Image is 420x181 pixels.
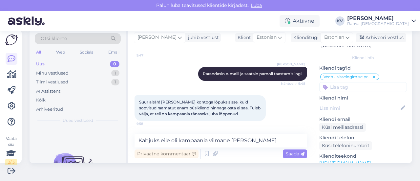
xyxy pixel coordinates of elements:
[107,48,121,57] div: Email
[319,160,371,166] a: [URL][DOMAIN_NAME]
[319,65,407,72] p: Kliendi tag'id
[36,79,68,85] div: Tiimi vestlused
[281,81,305,86] span: Nähtud ✓ 9:48
[319,134,407,141] p: Kliendi telefon
[36,70,69,77] div: Minu vestlused
[335,16,345,26] div: KV
[203,71,303,76] span: Parandasin e-maili ja saatsin parooli taastamislingi.
[110,61,119,67] div: 0
[36,88,60,95] div: AI Assistent
[111,79,119,85] div: 1
[356,33,406,42] div: Arhiveeri vestlus
[320,104,399,112] input: Lisa nimi
[78,48,94,57] div: Socials
[5,136,17,165] div: Vaata siia
[257,34,277,41] span: Estonian
[319,55,407,61] div: Kliendi info
[319,123,366,132] div: Küsi meiliaadressi
[319,153,407,160] p: Klienditeekond
[319,116,407,123] p: Kliendi email
[36,61,45,67] div: Uus
[319,95,407,102] p: Kliendi nimi
[5,159,17,165] div: 2 / 3
[347,16,416,26] a: [PERSON_NAME]Rahva [DEMOGRAPHIC_DATA]
[41,35,67,42] span: Otsi kliente
[277,62,305,67] span: [PERSON_NAME]
[249,2,264,8] span: Luba
[185,34,219,41] div: juhib vestlust
[136,121,161,126] span: 9:58
[347,16,409,21] div: [PERSON_NAME]
[55,48,66,57] div: Web
[285,151,304,157] span: Saada
[291,34,319,41] div: Klienditugi
[139,100,262,116] span: Suur aitäh! [PERSON_NAME] kontoga lõpuks sisse, kuid soovitud raamatut enam püsikliendihinnaga os...
[324,34,344,41] span: Estonian
[324,75,372,79] span: Veeb - sisselogimise probleem
[35,48,42,57] div: All
[36,97,46,103] div: Kõik
[5,34,18,45] img: Askly Logo
[235,34,251,41] div: Klient
[135,134,307,147] textarea: Kahjuks eile oli kampaania viimane [PERSON_NAME]
[63,118,93,124] span: Uued vestlused
[135,149,199,158] div: Privaatne kommentaar
[347,21,409,26] div: Rahva [DEMOGRAPHIC_DATA]
[319,82,407,92] input: Lisa tag
[137,34,177,41] span: [PERSON_NAME]
[36,106,63,113] div: Arhiveeritud
[136,53,161,58] span: 9:47
[319,141,372,150] div: Küsi telefoninumbrit
[280,15,320,27] div: Aktiivne
[111,70,119,77] div: 1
